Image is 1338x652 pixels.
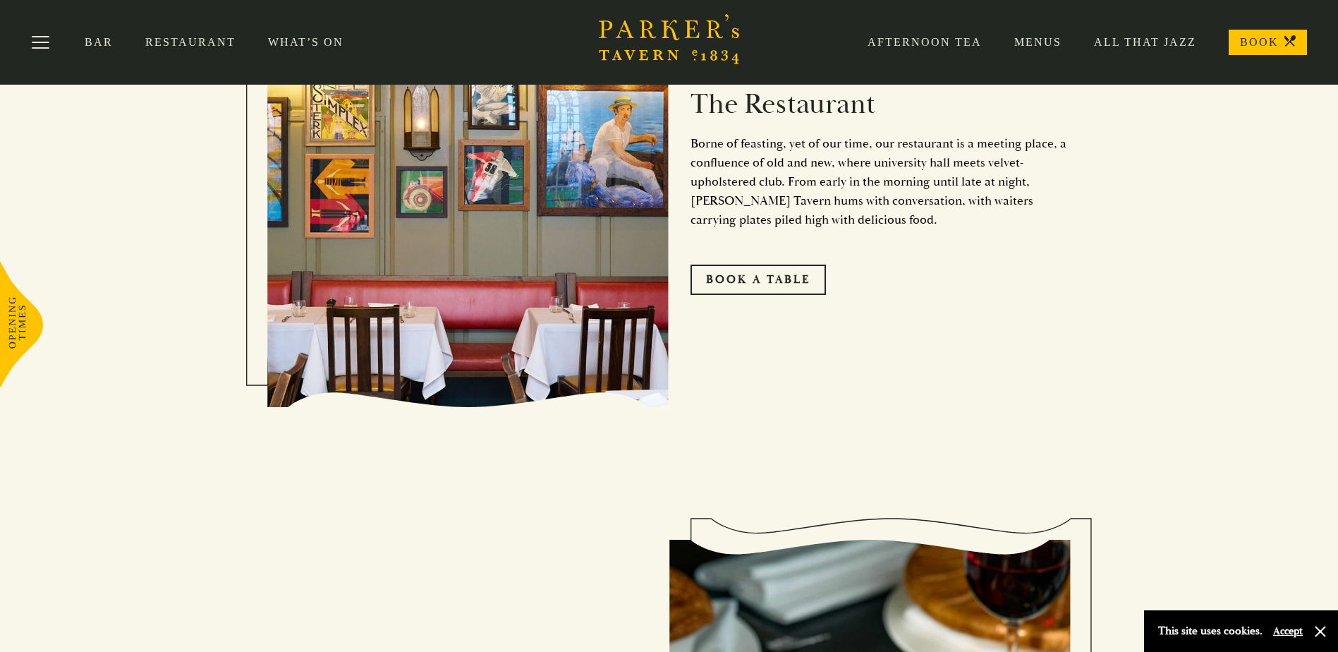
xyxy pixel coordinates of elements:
[1313,624,1327,639] button: Close and accept
[1158,621,1263,641] p: This site uses cookies.
[1273,624,1303,638] button: Accept
[691,265,826,294] a: Book A Table
[691,134,1071,229] p: Borne of feasting, yet of our time, our restaurant is a meeting place, a confluence of old and ne...
[691,87,1071,121] h2: The Restaurant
